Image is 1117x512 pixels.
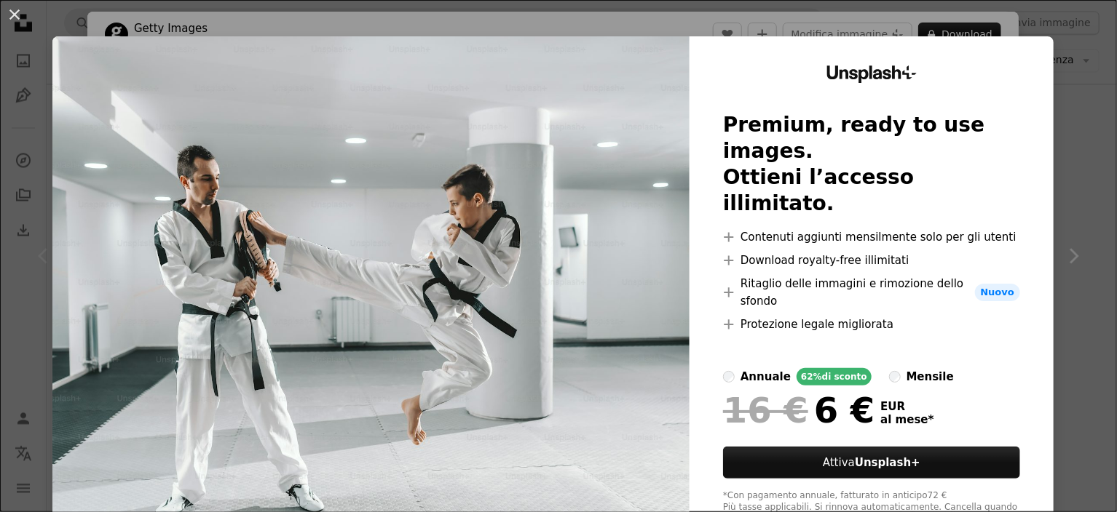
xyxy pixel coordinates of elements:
[797,368,872,385] div: 62% di sconto
[880,413,934,426] span: al mese *
[855,456,920,469] strong: Unsplash+
[723,391,875,429] div: 6 €
[723,391,808,429] span: 16 €
[723,252,1020,269] li: Download royalty-free illimitati
[723,228,1020,246] li: Contenuti aggiunti mensilmente solo per gli utenti
[723,371,735,383] input: annuale62%di sconto
[723,275,1020,310] li: Ritaglio delle immagini e rimozione dello sfondo
[975,284,1020,301] span: Nuovo
[880,400,934,413] span: EUR
[741,368,791,385] div: annuale
[723,112,1020,217] h2: Premium, ready to use images. Ottieni l’accesso illimitato.
[723,447,1020,479] button: AttivaUnsplash+
[907,368,954,385] div: mensile
[723,316,1020,333] li: Protezione legale migliorata
[889,371,901,383] input: mensile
